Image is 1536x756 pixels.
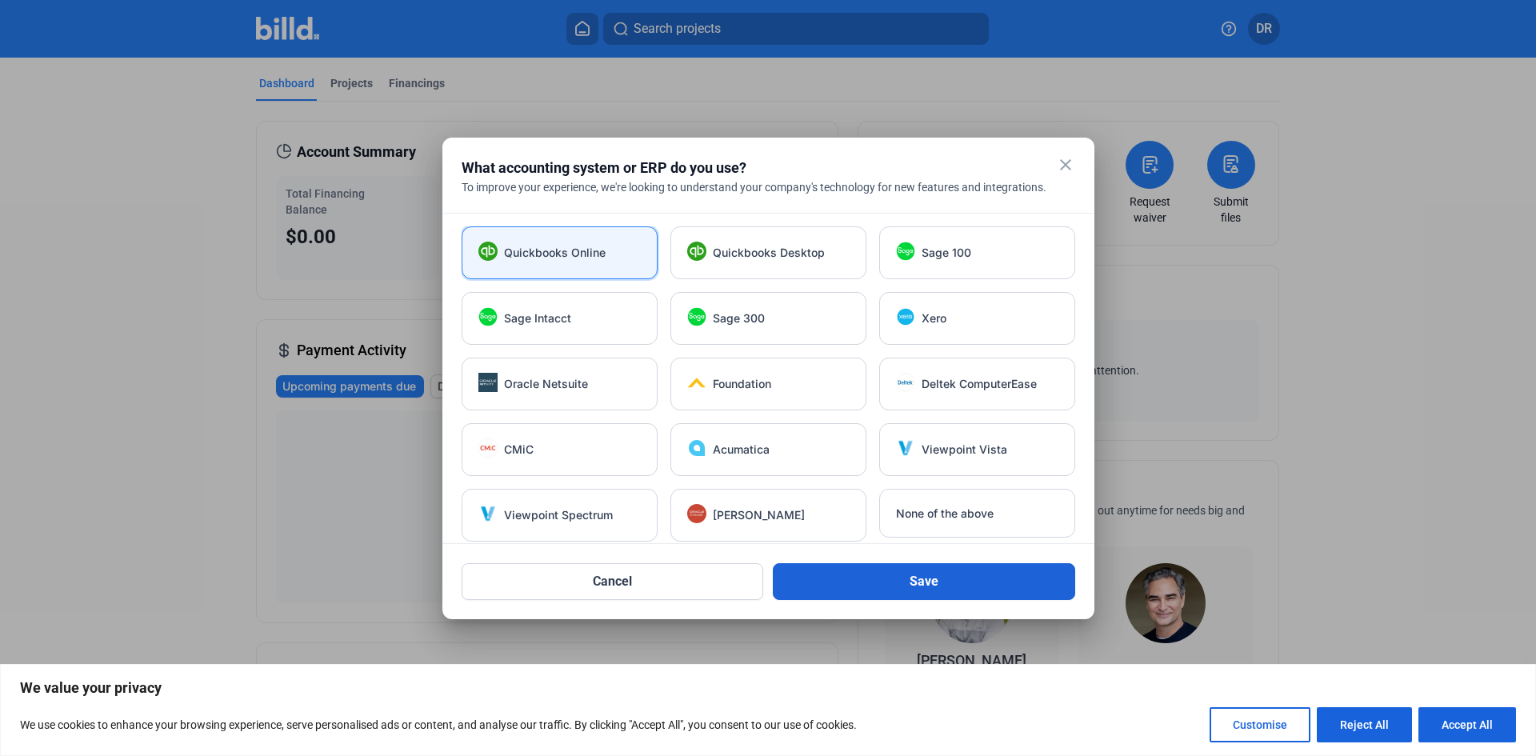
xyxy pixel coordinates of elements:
button: Cancel [462,563,764,600]
span: Xero [922,310,946,326]
span: Quickbooks Online [504,245,606,261]
span: Sage Intacct [504,310,571,326]
span: [PERSON_NAME] [713,507,805,523]
span: CMiC [504,442,534,458]
span: Viewpoint Vista [922,442,1007,458]
mat-icon: close [1056,155,1075,174]
span: Quickbooks Desktop [713,245,825,261]
span: Sage 100 [922,245,971,261]
span: Sage 300 [713,310,765,326]
span: Deltek ComputerEase [922,376,1037,392]
div: To improve your experience, we're looking to understand your company's technology for new feature... [462,179,1075,195]
span: Oracle Netsuite [504,376,588,392]
button: Accept All [1418,707,1516,742]
span: Acumatica [713,442,770,458]
p: We use cookies to enhance your browsing experience, serve personalised ads or content, and analys... [20,715,857,734]
span: None of the above [896,506,994,522]
button: Customise [1210,707,1310,742]
span: Foundation [713,376,771,392]
span: Viewpoint Spectrum [504,507,613,523]
p: We value your privacy [20,678,1516,698]
button: Save [773,563,1075,600]
button: Reject All [1317,707,1412,742]
div: What accounting system or ERP do you use? [462,157,1035,179]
